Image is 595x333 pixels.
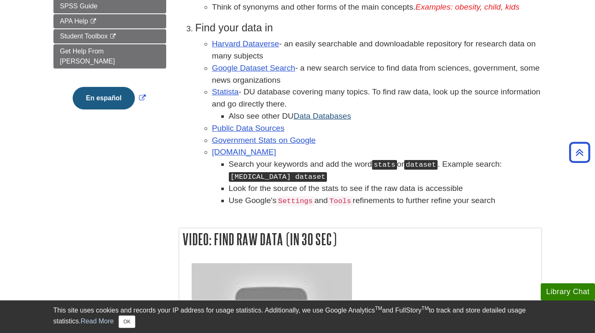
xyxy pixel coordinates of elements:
span: Get Help From [PERSON_NAME] [60,48,115,65]
span: SPSS Guide [60,3,98,10]
li: - a new search service to find data from sciences, government, some news organizations [212,62,542,86]
a: [DOMAIN_NAME] [212,147,276,156]
code: Tools [328,196,353,206]
button: En español [73,87,135,109]
h3: Find your data in [195,22,542,34]
a: Back to Top [566,147,593,158]
a: Student Toolbox [53,29,166,43]
h2: Video: Find Raw Data (in 30 Sec) [179,228,542,250]
sup: TM [422,305,429,311]
a: Government Stats on Google [212,136,316,145]
button: Close [119,315,135,328]
kbd: dataset [404,160,438,170]
li: Look for the source of the stats to see if the raw data is accessible [229,183,542,195]
li: Also see other DU [229,110,542,122]
a: Read More [81,318,114,325]
a: Link opens in new window [71,94,148,102]
li: - DU database covering many topics. To find raw data, look up the source information and go direc... [212,86,542,122]
i: This link opens in a new window [109,34,116,39]
code: Settings [276,196,314,206]
li: - an easily searchable and downloadable repository for research data on many subjects [212,38,542,62]
a: Harvard Dataverse [212,39,279,48]
a: Get Help From [PERSON_NAME] [53,44,166,69]
a: Google Dataset Search [212,64,295,72]
div: This site uses cookies and records your IP address for usage statistics. Additionally, we use Goo... [53,305,542,328]
em: Examples: obesity, child, kids [415,3,519,11]
li: Think of synonyms and other forms of the main concepts. [212,1,542,13]
a: APA Help [53,14,166,28]
a: Data Databases [294,112,351,120]
li: Search your keywords and add the word or . Example search: [229,158,542,183]
li: Use Google's and refinements to further refine your search [229,195,542,207]
span: APA Help [60,18,88,25]
sup: TM [375,305,382,311]
a: Public Data Sources [212,124,285,132]
a: Statista [212,87,239,96]
button: Library Chat [541,283,595,300]
kbd: [MEDICAL_DATA] dataset [229,172,327,182]
i: This link opens in a new window [90,19,97,24]
kbd: stats [372,160,397,170]
span: Student Toolbox [60,33,108,40]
